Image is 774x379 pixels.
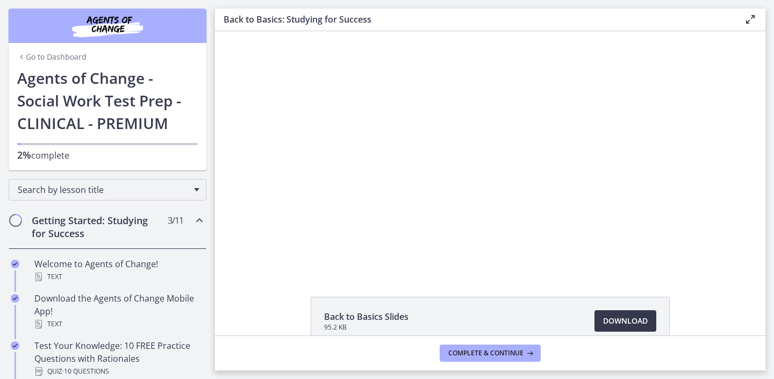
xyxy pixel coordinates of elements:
[43,13,172,39] img: Agents of Change
[34,339,202,378] div: Test Your Knowledge: 10 FREE Practice Questions with Rationales
[17,148,198,162] p: complete
[11,341,19,350] i: Completed
[17,52,87,62] a: Go to Dashboard
[34,292,202,331] div: Download the Agents of Change Mobile App!
[448,349,524,357] span: Complete & continue
[18,184,189,196] span: Search by lesson title
[11,294,19,303] i: Completed
[215,31,765,272] iframe: Video Lesson
[168,214,183,227] span: 3 / 11
[17,67,198,134] h1: Agents of Change - Social Work Test Prep - CLINICAL - PREMIUM
[324,323,408,332] span: 95.2 KB
[224,13,727,26] h3: Back to Basics: Studying for Success
[11,260,19,268] i: Completed
[34,318,202,331] div: Text
[34,270,202,283] div: Text
[324,310,408,323] span: Back to Basics Slides
[34,258,202,283] div: Welcome to Agents of Change!
[62,365,109,378] span: · 10 Questions
[34,365,202,378] div: Quiz
[594,310,656,332] a: Download
[17,148,31,161] span: 2%
[32,214,163,240] h2: Getting Started: Studying for Success
[603,314,648,327] span: Download
[440,345,541,362] button: Complete & continue
[9,179,206,201] div: Search by lesson title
